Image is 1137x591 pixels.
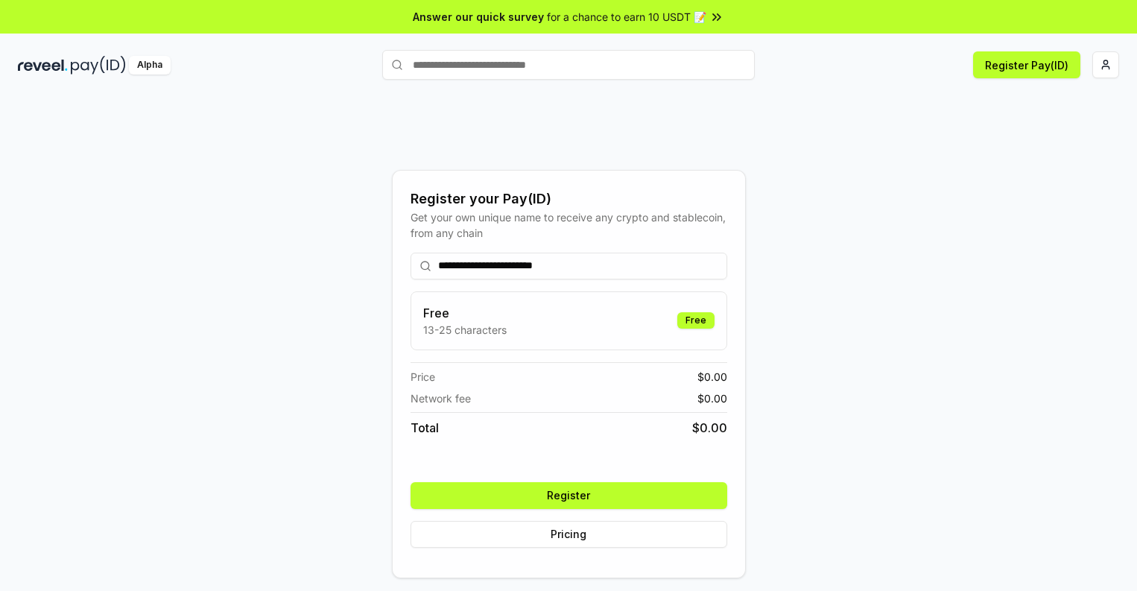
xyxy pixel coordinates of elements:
[423,322,507,338] p: 13-25 characters
[677,312,715,329] div: Free
[697,369,727,385] span: $ 0.00
[411,419,439,437] span: Total
[973,51,1080,78] button: Register Pay(ID)
[697,391,727,406] span: $ 0.00
[423,304,507,322] h3: Free
[71,56,126,75] img: pay_id
[692,419,727,437] span: $ 0.00
[411,521,727,548] button: Pricing
[129,56,171,75] div: Alpha
[413,9,544,25] span: Answer our quick survey
[411,209,727,241] div: Get your own unique name to receive any crypto and stablecoin, from any chain
[411,482,727,509] button: Register
[18,56,68,75] img: reveel_dark
[411,189,727,209] div: Register your Pay(ID)
[411,391,471,406] span: Network fee
[547,9,706,25] span: for a chance to earn 10 USDT 📝
[411,369,435,385] span: Price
